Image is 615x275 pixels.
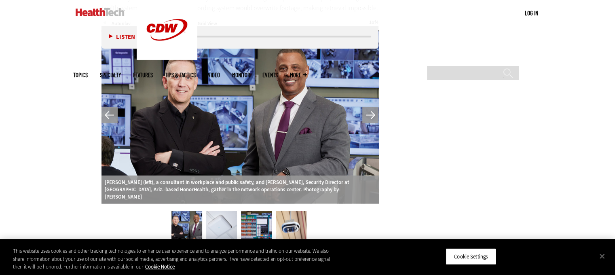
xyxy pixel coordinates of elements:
[262,72,278,78] a: Events
[137,53,197,62] a: CDW
[446,248,496,265] button: Cookie Settings
[171,211,202,243] img: Slide 1
[525,9,538,17] div: User menu
[76,8,125,16] img: Home
[133,72,153,78] a: Features
[525,9,538,17] a: Log in
[290,72,307,78] span: More
[241,211,272,243] img: Slide 3
[208,72,220,78] a: Video
[276,211,306,243] img: Slide 4
[145,263,175,270] a: More information about your privacy
[105,179,376,201] p: [PERSON_NAME] (left), a consultant in workplace and public safety, and [PERSON_NAME], Security Di...
[206,211,237,243] img: Slide 2
[593,247,611,265] button: Close
[232,72,250,78] a: MonITor
[100,72,121,78] span: Specialty
[101,107,118,123] button: Previous
[13,247,338,271] div: This website uses cookies and other tracking technologies to enhance user experience and to analy...
[73,72,88,78] span: Topics
[362,107,378,123] button: Next
[165,72,196,78] a: Tips & Tactics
